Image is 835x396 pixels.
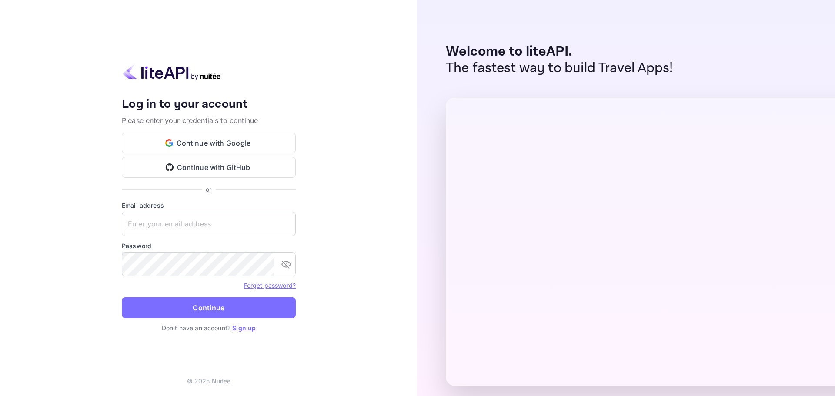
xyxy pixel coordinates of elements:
a: Forget password? [244,282,296,289]
input: Enter your email address [122,212,296,236]
button: Continue [122,297,296,318]
p: Don't have an account? [122,323,296,333]
a: Forget password? [244,281,296,290]
p: Welcome to liteAPI. [446,43,673,60]
p: The fastest way to build Travel Apps! [446,60,673,77]
img: liteapi [122,63,222,80]
a: Sign up [232,324,256,332]
button: Continue with Google [122,133,296,153]
p: Please enter your credentials to continue [122,115,296,126]
h4: Log in to your account [122,97,296,112]
button: Continue with GitHub [122,157,296,178]
label: Email address [122,201,296,210]
p: © 2025 Nuitee [187,376,231,386]
p: or [206,185,211,194]
label: Password [122,241,296,250]
button: toggle password visibility [277,256,295,273]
